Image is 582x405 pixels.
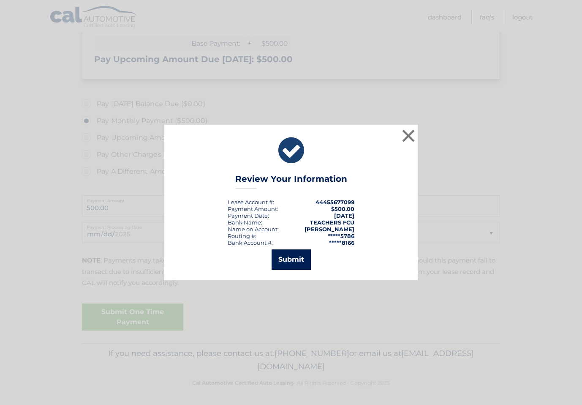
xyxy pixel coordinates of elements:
[228,212,268,219] span: Payment Date
[235,174,347,189] h3: Review Your Information
[228,219,262,226] div: Bank Name:
[334,212,354,219] span: [DATE]
[228,199,274,205] div: Lease Account #:
[331,205,354,212] span: $500.00
[228,212,269,219] div: :
[272,249,311,270] button: Submit
[305,226,354,233] strong: [PERSON_NAME]
[400,127,417,144] button: ×
[310,219,354,226] strong: TEACHERS FCU
[228,239,273,246] div: Bank Account #:
[228,233,256,239] div: Routing #:
[315,199,354,205] strong: 44455677099
[228,205,278,212] div: Payment Amount:
[228,226,279,233] div: Name on Account:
